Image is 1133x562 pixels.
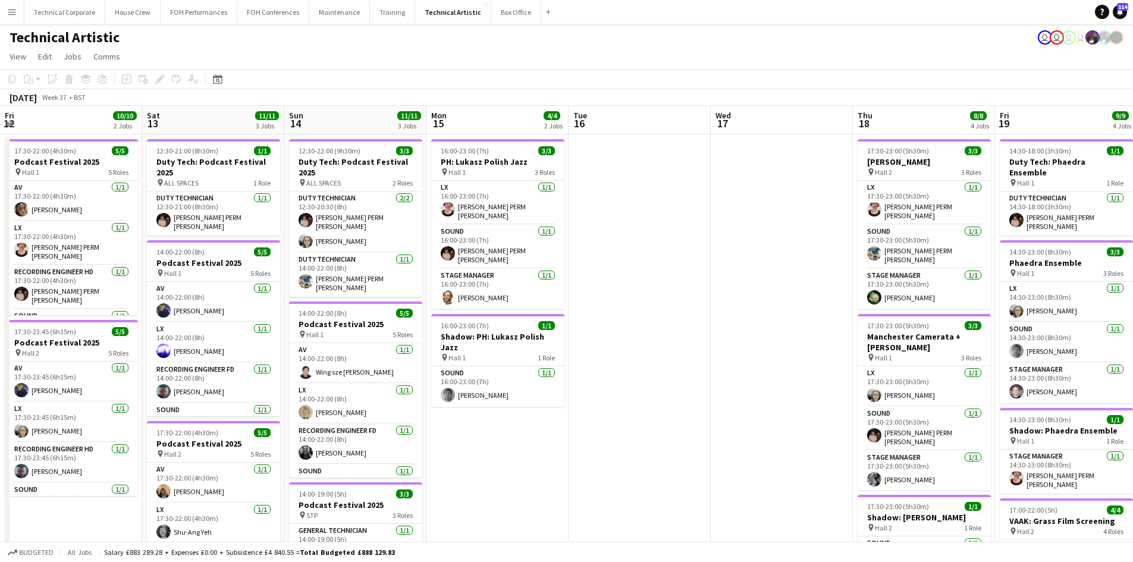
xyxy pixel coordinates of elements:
div: 3 Jobs [398,121,420,130]
span: 5 Roles [250,269,271,278]
h3: Duty Tech: Phaedra Ensemble [1000,156,1133,178]
span: 14:00-22:00 (8h) [299,309,347,318]
span: 14:30-18:00 (3h30m) [1009,146,1071,155]
h3: Podcast Festival 2025 [5,156,138,167]
span: 1 Role [1106,437,1123,445]
div: Salary £883 289.28 + Expenses £0.00 + Subsistence £4 840.55 = [104,548,395,557]
span: Fri [1000,110,1009,121]
app-job-card: 14:30-23:00 (8h30m)3/3Phaedra Ensemble Hall 13 RolesLX1/114:30-23:00 (8h30m)[PERSON_NAME]Sound1/1... [1000,240,1133,403]
span: Week 37 [39,93,69,102]
span: STP [306,511,318,520]
span: 16:00-23:00 (7h) [441,146,489,155]
app-card-role: LX1/117:30-23:45 (6h15m)[PERSON_NAME] [5,402,138,442]
span: 17:30-23:00 (5h30m) [867,321,929,330]
app-card-role: Stage Manager1/117:30-23:00 (5h30m)[PERSON_NAME] [858,269,991,309]
span: 1/1 [538,321,555,330]
app-card-role: LX1/117:30-23:00 (5h30m)[PERSON_NAME] [858,366,991,407]
h3: Shadow: PH: Lukasz Polish Jazz [431,331,564,353]
button: House Crew [105,1,161,24]
button: Technical Artistic [415,1,491,24]
span: Fri [5,110,14,121]
h3: Shadow: Phaedra Ensemble [1000,425,1133,436]
div: 3 Jobs [256,121,278,130]
span: Hall 1 [306,330,324,339]
span: 11/11 [397,111,421,120]
span: View [10,51,26,62]
span: Mon [431,110,447,121]
app-card-role: AV1/117:30-22:00 (4h30m)[PERSON_NAME] [5,181,138,221]
span: 14:00-22:00 (8h) [156,247,205,256]
h3: Shadow: [PERSON_NAME] [858,512,991,523]
div: 14:30-18:00 (3h30m)1/1Duty Tech: Phaedra Ensemble Hall 11 RoleDuty Technician1/114:30-18:00 (3h30... [1000,139,1133,236]
span: 1 Role [253,178,271,187]
h3: Podcast Festival 2025 [5,337,138,348]
div: [DATE] [10,92,37,103]
span: 5/5 [396,309,413,318]
app-card-role: AV1/117:30-23:45 (6h15m)[PERSON_NAME] [5,362,138,402]
span: ALL SPACES [306,178,341,187]
span: 5/5 [254,428,271,437]
app-card-role: Sound1/117:30-23:00 (5h30m)[PERSON_NAME] PERM [PERSON_NAME] [858,407,991,451]
app-card-role: Stage Manager1/116:00-23:00 (7h)[PERSON_NAME] [431,269,564,309]
app-card-role: Duty Technician1/112:30-21:00 (8h30m)[PERSON_NAME] PERM [PERSON_NAME] [147,191,280,236]
a: Jobs [59,49,86,64]
app-card-role: Duty Technician1/114:30-18:00 (3h30m)[PERSON_NAME] PERM [PERSON_NAME] [1000,191,1133,236]
span: Hall 1 [164,269,181,278]
div: 14:00-22:00 (8h)5/5Podcast Festival 2025 Hall 15 RolesAV1/114:00-22:00 (8h)[PERSON_NAME]LX1/114:0... [147,240,280,416]
span: Comms [93,51,120,62]
app-card-role: Sound1/117:30-23:00 (5h30m)[PERSON_NAME] PERM [PERSON_NAME] [858,225,991,269]
div: 4 Jobs [971,121,989,130]
app-job-card: 17:30-23:00 (5h30m)3/3Manchester Camerata + [PERSON_NAME] Hall 13 RolesLX1/117:30-23:00 (5h30m)[P... [858,314,991,490]
h3: PH: Lukasz Polish Jazz [431,156,564,167]
span: 17:30-23:00 (5h30m) [867,146,929,155]
div: 17:30-22:00 (4h30m)5/5Podcast Festival 2025 Hall 15 RolesAV1/117:30-22:00 (4h30m)[PERSON_NAME]LX1... [5,139,138,315]
span: 5/5 [254,247,271,256]
span: 1 Role [1106,178,1123,187]
span: All jobs [65,548,94,557]
span: 9/9 [1112,111,1129,120]
span: 17:30-22:00 (4h30m) [14,146,76,155]
span: 1/1 [1107,415,1123,424]
span: Sun [289,110,303,121]
app-user-avatar: Zubair PERM Dhalla [1097,30,1112,45]
app-card-role: Sound1/116:00-23:00 (7h)[PERSON_NAME] PERM [PERSON_NAME] [431,225,564,269]
span: Hall 2 [875,523,892,532]
app-job-card: 14:30-23:00 (8h30m)1/1Shadow: Phaedra Ensemble Hall 11 RoleStage Manager1/114:30-23:00 (8h30m)[PE... [1000,408,1133,494]
span: 1/1 [254,146,271,155]
span: ALL SPACES [164,178,199,187]
h3: Podcast Festival 2025 [147,258,280,268]
span: 5 Roles [393,330,413,339]
span: 4/4 [1107,506,1123,514]
app-card-role: Recording Engineer FD1/114:00-22:00 (8h)[PERSON_NAME] [289,424,422,464]
span: Hall 1 [448,353,466,362]
h3: Duty Tech: Podcast Festival 2025 [147,156,280,178]
app-card-role: Sound1/116:00-23:00 (7h)[PERSON_NAME] [431,366,564,407]
button: Training [370,1,415,24]
span: 11/11 [255,111,279,120]
span: 14 [287,117,303,130]
span: 3/3 [396,146,413,155]
app-user-avatar: Abby Hubbard [1050,30,1064,45]
span: 5/5 [112,146,128,155]
app-job-card: 16:00-23:00 (7h)1/1Shadow: PH: Lukasz Polish Jazz Hall 11 RoleSound1/116:00-23:00 (7h)[PERSON_NAME] [431,314,564,407]
span: Hall 1 [1017,178,1034,187]
span: 12 [3,117,14,130]
app-card-role: LX1/117:30-22:00 (4h30m)[PERSON_NAME] PERM [PERSON_NAME] [5,221,138,265]
app-card-role: Sound1/1 [5,309,138,350]
app-job-card: 16:00-23:00 (7h)3/3PH: Lukasz Polish Jazz Hall 13 RolesLX1/116:00-23:00 (7h)[PERSON_NAME] PERM [P... [431,139,564,309]
button: FOH Conferences [237,1,309,24]
span: Total Budgeted £888 129.83 [300,548,395,557]
h3: Phaedra Ensemble [1000,258,1133,268]
a: 114 [1113,5,1127,19]
span: Hall 2 [164,450,181,459]
app-job-card: 14:00-22:00 (8h)5/5Podcast Festival 2025 Hall 15 RolesAV1/114:00-22:00 (8h)Wing sze [PERSON_NAME]... [289,302,422,478]
div: 4 Jobs [1113,121,1131,130]
span: 13 [145,117,160,130]
span: Hall 1 [875,353,892,362]
span: 5 Roles [108,348,128,357]
button: Maintenance [309,1,370,24]
span: Wed [715,110,731,121]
